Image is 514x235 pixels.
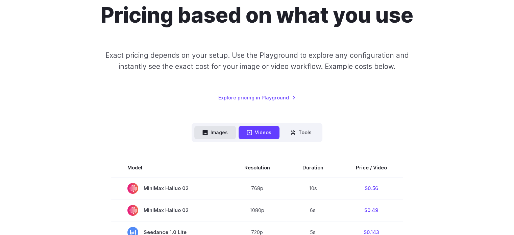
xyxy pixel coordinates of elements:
[228,199,286,221] td: 1080p
[228,177,286,199] td: 768p
[340,177,403,199] td: $0.56
[127,205,212,216] span: MiniMax Hailuo 02
[286,177,340,199] td: 10s
[92,50,421,72] p: Exact pricing depends on your setup. Use the Playground to explore any configuration and instantl...
[111,158,228,177] th: Model
[340,158,403,177] th: Price / Video
[239,126,279,139] button: Videos
[286,199,340,221] td: 6s
[127,183,212,194] span: MiniMax Hailuo 02
[282,126,320,139] button: Tools
[340,199,403,221] td: $0.49
[228,158,286,177] th: Resolution
[194,126,236,139] button: Images
[286,158,340,177] th: Duration
[101,3,413,28] h1: Pricing based on what you use
[218,94,296,101] a: Explore pricing in Playground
